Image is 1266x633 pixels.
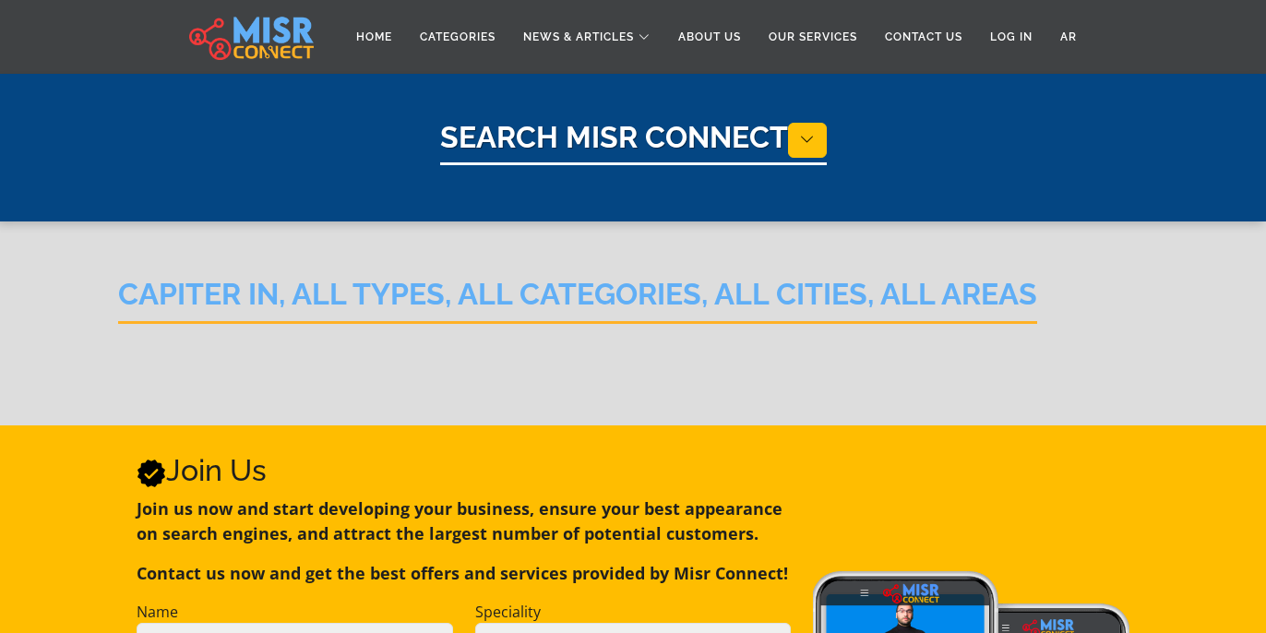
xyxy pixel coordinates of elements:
a: Our Services [755,19,871,54]
h4: capiter in, All Types, All Categories, All Cities, All Areas [118,277,1037,324]
a: Home [342,19,406,54]
label: Speciality [475,601,541,623]
a: Contact Us [871,19,976,54]
a: News & Articles [509,19,664,54]
svg: Verified account [137,459,166,488]
a: Log in [976,19,1046,54]
p: Contact us now and get the best offers and services provided by Misr Connect! [137,561,791,586]
h1: Search Misr Connect [440,120,827,165]
span: News & Articles [523,29,634,45]
a: Categories [406,19,509,54]
img: main.misr_connect [189,14,313,60]
p: Join us now and start developing your business, ensure your best appearance on search engines, an... [137,496,791,546]
h2: Join Us [137,453,791,488]
a: About Us [664,19,755,54]
label: Name [137,601,178,623]
a: AR [1046,19,1091,54]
